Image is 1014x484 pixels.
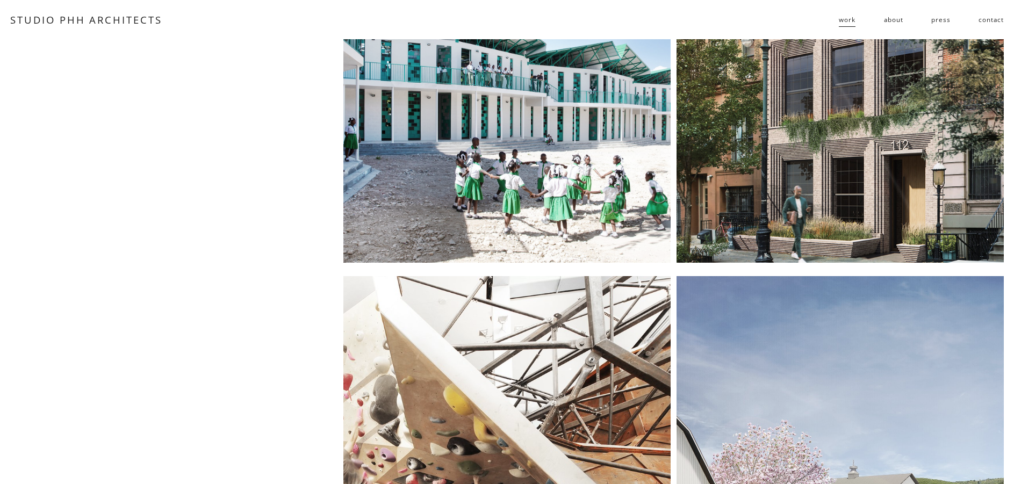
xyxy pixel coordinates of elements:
a: about [884,11,903,28]
a: STUDIO PHH ARCHITECTS [10,13,162,26]
a: press [931,11,950,28]
a: contact [979,11,1004,28]
a: folder dropdown [839,11,855,28]
span: work [839,12,855,27]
